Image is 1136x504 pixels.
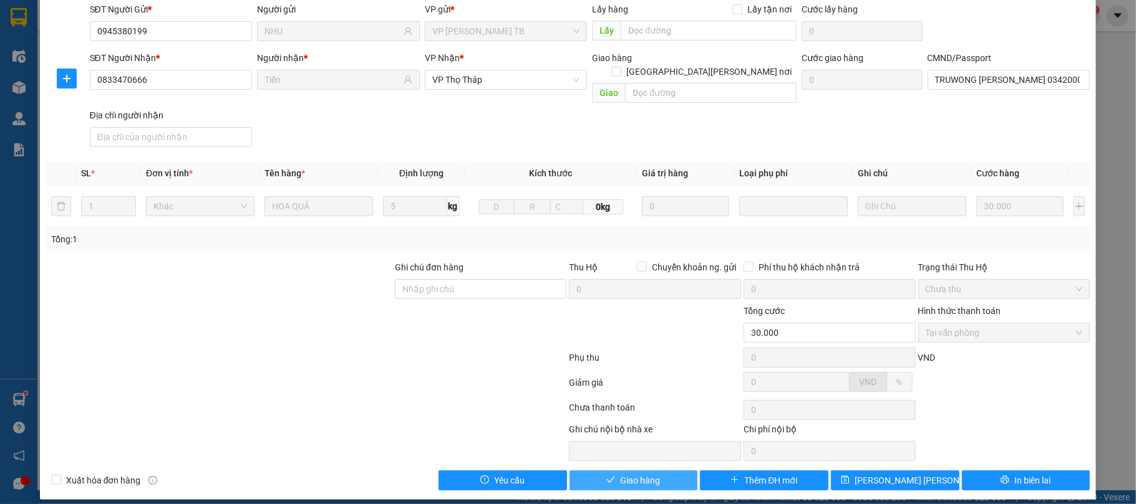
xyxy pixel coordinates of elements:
span: Phí thu hộ khách nhận trả [754,260,865,274]
th: Loại phụ phí [734,161,853,186]
span: Lấy tận nơi [742,2,797,16]
label: Cước giao hàng [802,53,863,63]
span: exclamation-circle [480,475,489,485]
input: 0 [642,196,729,216]
div: Chi phí nội bộ [744,422,916,441]
label: Ghi chú đơn hàng [395,262,464,272]
span: SL [81,168,91,178]
input: Dọc đường [625,83,797,103]
span: Giao [592,83,625,103]
button: printerIn biên lai [962,470,1090,490]
span: kg [447,196,460,216]
input: Cước giao hàng [802,70,922,90]
span: 0kg [583,199,623,214]
input: VD: Bàn, Ghế [265,196,373,216]
button: plus [1074,196,1085,216]
span: In biên lai [1014,473,1051,487]
span: Giao hàng [620,473,660,487]
span: % [896,377,903,387]
input: D [478,199,515,214]
span: [GEOGRAPHIC_DATA][PERSON_NAME] nơi [621,65,797,78]
span: Yêu cầu [494,473,525,487]
div: Ghi chú nội bộ nhà xe [569,422,741,441]
label: Cước lấy hàng [802,4,858,14]
input: Tên người gửi [265,24,401,38]
button: plusThêm ĐH mới [700,470,828,490]
div: SĐT Người Gửi [90,2,253,16]
div: Trạng thái Thu Hộ [918,260,1090,274]
div: Người gửi [257,2,420,16]
div: Chưa thanh toán [568,401,742,422]
input: C [550,199,583,214]
span: VND [860,377,877,387]
button: save[PERSON_NAME] [PERSON_NAME] [831,470,959,490]
input: Địa chỉ của người nhận [90,127,253,147]
span: Tại văn phòng [926,323,1083,342]
span: Cước hàng [976,168,1019,178]
div: Người nhận [257,51,420,65]
span: Kích thước [529,168,572,178]
span: save [841,475,850,485]
div: Phụ thu [568,351,742,373]
span: Lấy [592,21,621,40]
input: 0 [976,196,1064,216]
span: VP Trần Phú TB [432,22,580,40]
div: Giảm giá [568,376,742,397]
div: SĐT Người Nhận [90,51,253,65]
input: Dọc đường [621,21,797,40]
span: Giao hàng [592,53,632,63]
span: plus [731,475,739,485]
span: Chưa thu [926,280,1083,298]
label: Hình thức thanh toán [918,306,1001,316]
div: Tổng: 1 [51,232,439,246]
span: info-circle [148,476,157,485]
span: [PERSON_NAME] [PERSON_NAME] [855,473,990,487]
span: user [404,75,412,84]
span: Giá trị hàng [642,168,688,178]
input: Ghi chú đơn hàng [395,279,567,299]
div: CMND/Passport [928,51,1090,65]
span: VP Nhận [425,53,460,63]
input: Tên người nhận [265,73,401,87]
span: Tổng cước [744,306,785,316]
span: Tên hàng [265,168,305,178]
span: check [606,475,615,485]
th: Ghi chú [853,161,971,186]
span: Khác [153,197,247,216]
span: Định lượng [399,168,444,178]
span: Lấy hàng [592,4,628,14]
span: plus [57,74,76,83]
span: VP Thọ Tháp [432,70,580,89]
span: VND [918,353,936,363]
span: Thêm ĐH mới [744,473,797,487]
span: printer [1001,475,1009,485]
div: Địa chỉ người nhận [90,108,253,122]
input: Ghi Chú [858,196,966,216]
div: VP gửi [425,2,588,16]
span: Thu Hộ [569,262,598,272]
span: Đơn vị tính [146,168,193,178]
button: delete [51,196,71,216]
input: Cước lấy hàng [802,21,922,41]
span: user [404,27,412,36]
button: checkGiao hàng [570,470,698,490]
span: Chuyển khoản ng. gửi [647,260,741,274]
button: plus [57,69,77,88]
span: Xuất hóa đơn hàng [61,473,146,487]
input: R [514,199,551,214]
button: exclamation-circleYêu cầu [439,470,567,490]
